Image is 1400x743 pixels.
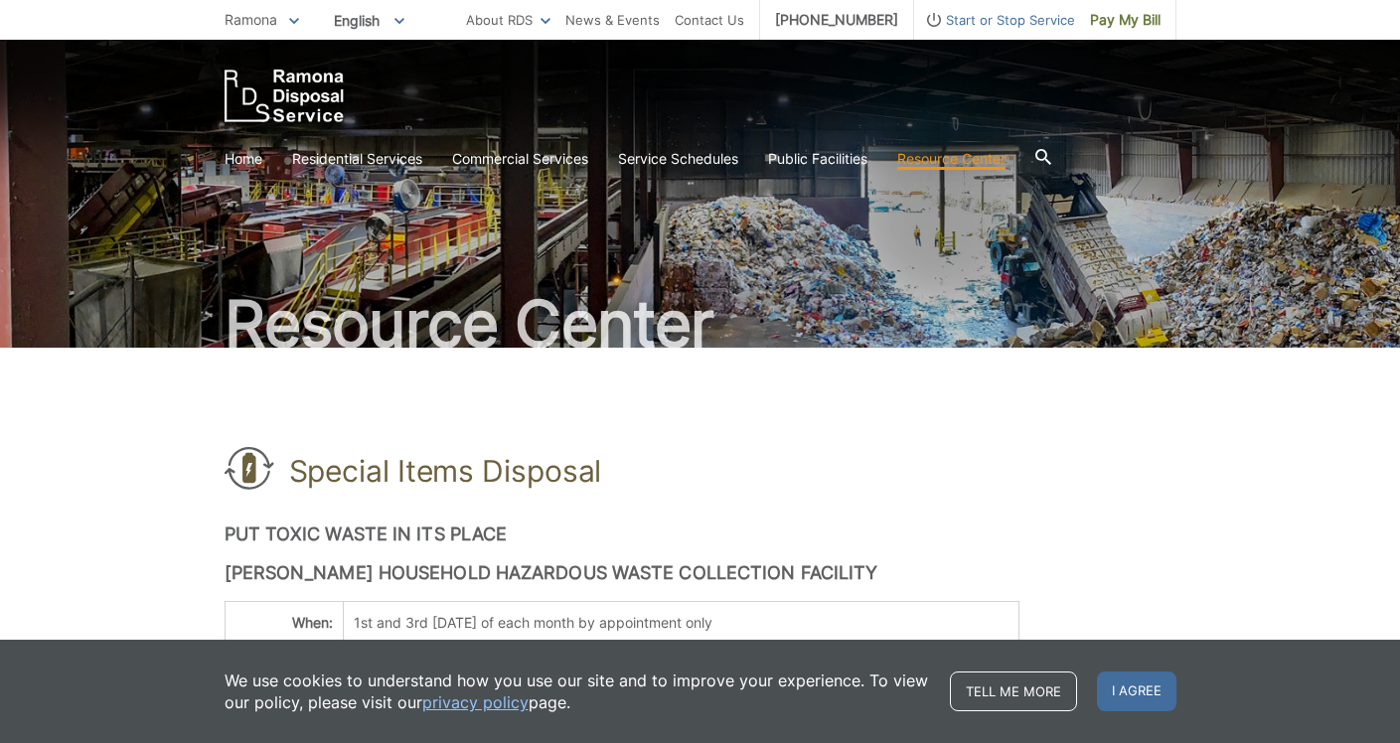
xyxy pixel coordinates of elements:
[225,292,1176,356] h2: Resource Center
[466,9,550,31] a: About RDS
[344,602,1018,645] td: 1st and 3rd [DATE] of each month by appointment only
[225,70,344,122] a: EDCD logo. Return to the homepage.
[565,9,660,31] a: News & Events
[225,669,930,713] p: We use cookies to understand how you use our site and to improve your experience. To view our pol...
[225,562,1176,584] h2: [PERSON_NAME] Household Hazardous Waste Collection Facility
[292,148,422,170] a: Residential Services
[319,4,419,37] span: English
[768,148,867,170] a: Public Facilities
[225,148,262,170] a: Home
[675,9,744,31] a: Contact Us
[897,148,1006,170] a: Resource Center
[422,691,529,713] a: privacy policy
[618,148,738,170] a: Service Schedules
[292,614,333,631] strong: When:
[225,11,277,28] span: Ramona
[225,523,1176,545] h2: Put Toxic Waste In Its Place
[1090,9,1161,31] span: Pay My Bill
[950,671,1077,711] a: Tell me more
[452,148,588,170] a: Commercial Services
[1097,671,1176,711] span: I agree
[289,453,602,489] h1: Special Items Disposal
